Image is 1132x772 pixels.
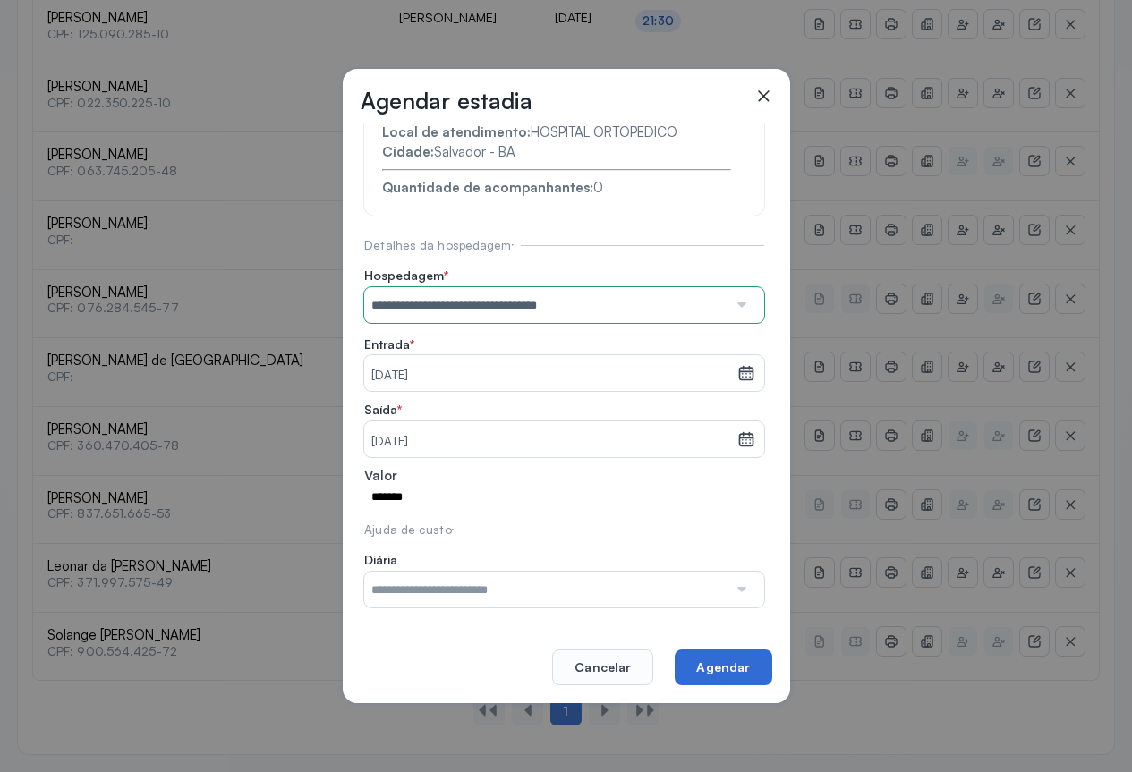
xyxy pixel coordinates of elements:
[364,238,511,253] span: Detalhes da hospedagem
[552,649,653,685] button: Cancelar
[364,267,448,284] span: Hospedagem
[382,123,531,140] strong: Local de atendimento:
[361,87,532,115] h3: Agendar estadia
[364,522,451,538] span: Ajuda de custo
[382,143,434,160] strong: Cidade:
[364,336,414,352] span: Entrada
[371,367,729,385] small: [DATE]
[382,142,731,163] div: Salvador - BA
[364,552,397,568] span: Diária
[382,178,731,199] div: 0
[382,123,731,143] div: HOSPITAL ORTOPEDICO
[382,179,593,196] strong: Quantidade de acompanhantes:
[364,468,397,485] span: Valor
[675,649,771,685] button: Agendar
[371,433,729,451] small: [DATE]
[364,402,402,418] span: Saída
